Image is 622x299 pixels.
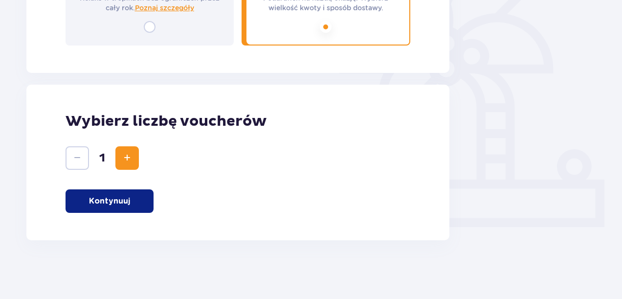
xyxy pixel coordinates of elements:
p: Kontynuuj [89,196,130,207]
button: Zmniejsz [66,146,89,170]
button: Kontynuuj [66,189,154,213]
a: Poznaj szczegóły [135,3,194,13]
button: Zwiększ [115,146,139,170]
span: 1 [91,151,113,165]
p: Wybierz liczbę voucherów [66,112,410,131]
